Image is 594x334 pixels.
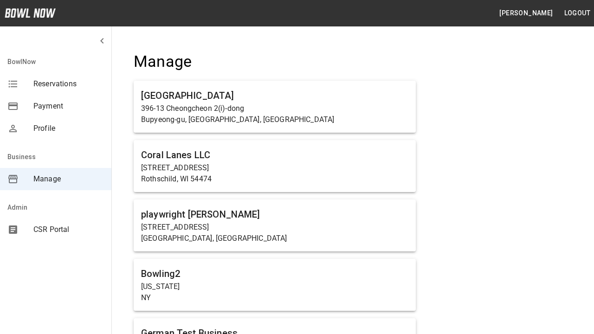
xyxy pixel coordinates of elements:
[141,292,408,303] p: NY
[33,101,104,112] span: Payment
[33,123,104,134] span: Profile
[33,224,104,235] span: CSR Portal
[141,222,408,233] p: [STREET_ADDRESS]
[141,207,408,222] h6: playwright [PERSON_NAME]
[134,52,416,71] h4: Manage
[33,78,104,90] span: Reservations
[141,88,408,103] h6: [GEOGRAPHIC_DATA]
[496,5,556,22] button: [PERSON_NAME]
[141,103,408,114] p: 396-13 Cheongcheon 2(i)-dong
[561,5,594,22] button: Logout
[141,148,408,162] h6: Coral Lanes LLC
[141,162,408,173] p: [STREET_ADDRESS]
[141,266,408,281] h6: Bowling2
[141,281,408,292] p: [US_STATE]
[141,233,408,244] p: [GEOGRAPHIC_DATA], [GEOGRAPHIC_DATA]
[5,8,56,18] img: logo
[141,173,408,185] p: Rothschild, WI 54474
[141,114,408,125] p: Bupyeong-gu, [GEOGRAPHIC_DATA], [GEOGRAPHIC_DATA]
[33,173,104,185] span: Manage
